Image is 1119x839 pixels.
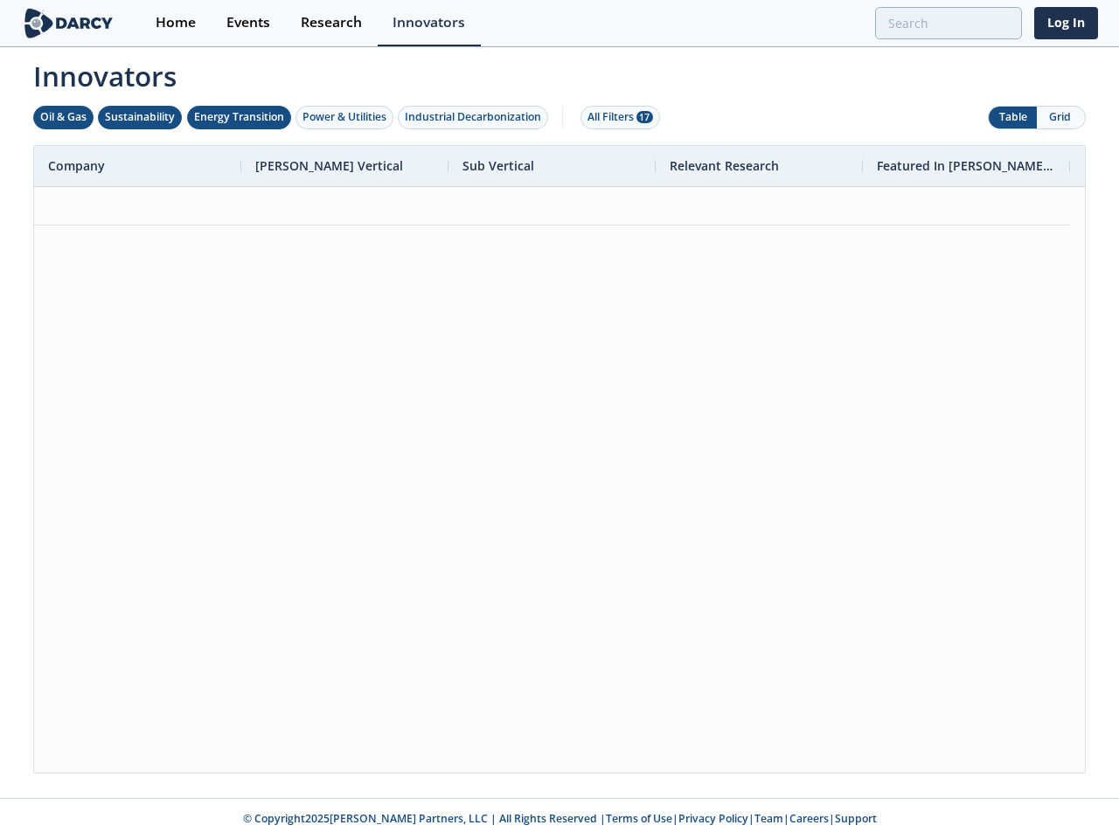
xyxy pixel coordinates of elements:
[194,109,284,125] div: Energy Transition
[835,811,877,826] a: Support
[989,107,1037,128] button: Table
[462,157,534,174] span: Sub Vertical
[295,106,393,129] button: Power & Utilities
[789,811,829,826] a: Careers
[301,16,362,30] div: Research
[678,811,748,826] a: Privacy Policy
[1034,7,1098,39] a: Log In
[226,16,270,30] div: Events
[670,157,779,174] span: Relevant Research
[40,109,87,125] div: Oil & Gas
[33,106,94,129] button: Oil & Gas
[48,157,105,174] span: Company
[255,157,403,174] span: [PERSON_NAME] Vertical
[21,49,1098,96] span: Innovators
[875,7,1022,39] input: Advanced Search
[398,106,548,129] button: Industrial Decarbonization
[606,811,672,826] a: Terms of Use
[580,106,660,129] button: All Filters 17
[24,811,1095,827] p: © Copyright 2025 [PERSON_NAME] Partners, LLC | All Rights Reserved | | | | |
[636,111,653,123] span: 17
[587,109,653,125] div: All Filters
[393,16,465,30] div: Innovators
[302,109,386,125] div: Power & Utilities
[105,109,175,125] div: Sustainability
[877,157,1056,174] span: Featured In [PERSON_NAME] Live
[98,106,182,129] button: Sustainability
[1037,107,1085,128] button: Grid
[187,106,291,129] button: Energy Transition
[156,16,196,30] div: Home
[754,811,783,826] a: Team
[405,109,541,125] div: Industrial Decarbonization
[21,8,116,38] img: logo-wide.svg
